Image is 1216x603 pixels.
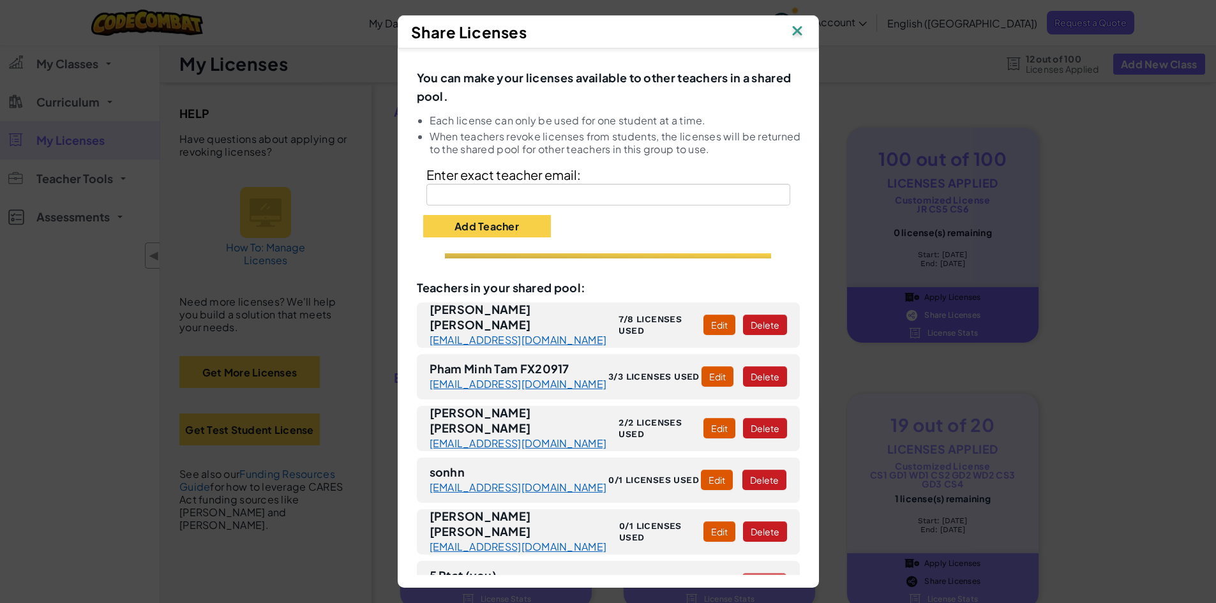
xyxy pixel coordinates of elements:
[701,470,733,490] button: Edit
[743,366,787,387] button: Delete
[426,167,581,182] span: Enter exact teacher email:
[430,568,607,583] span: 5 Ptct (you)
[619,417,703,440] span: 2/2 licenses used
[743,315,787,335] button: Delete
[702,366,733,387] button: Edit
[417,280,586,295] span: Teachers in your shared pool:
[430,480,607,495] a: [EMAIL_ADDRESS][DOMAIN_NAME]
[743,521,787,542] button: Delete
[743,418,787,438] button: Delete
[430,436,619,451] a: [EMAIL_ADDRESS][DOMAIN_NAME]
[430,361,607,376] span: Pham Minh Tam FX20917
[703,315,735,335] button: Edit
[423,215,551,237] button: Add Teacher
[608,474,699,486] span: 0/1 licenses used
[430,130,813,156] li: When teachers revoke licenses from students, the licenses will be returned to the shared pool for...
[430,509,620,539] span: [PERSON_NAME] [PERSON_NAME]
[430,465,607,480] span: sonhn
[430,114,813,127] li: Each license can only be used for one student at a time.
[619,520,703,543] span: 0/1 licenses used
[608,371,700,382] span: 3/3 licenses used
[430,539,620,555] a: [EMAIL_ADDRESS][DOMAIN_NAME]
[430,405,619,436] span: [PERSON_NAME] [PERSON_NAME]
[703,418,735,438] button: Edit
[430,376,607,392] a: [EMAIL_ADDRESS][DOMAIN_NAME]
[430,332,619,348] a: [EMAIL_ADDRESS][DOMAIN_NAME]
[417,70,792,103] span: You can make your licenses available to other teachers in a shared pool.
[430,302,619,332] span: [PERSON_NAME] [PERSON_NAME]
[742,470,786,490] button: Delete
[703,521,735,542] button: Edit
[619,313,703,336] span: 7/8 licenses used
